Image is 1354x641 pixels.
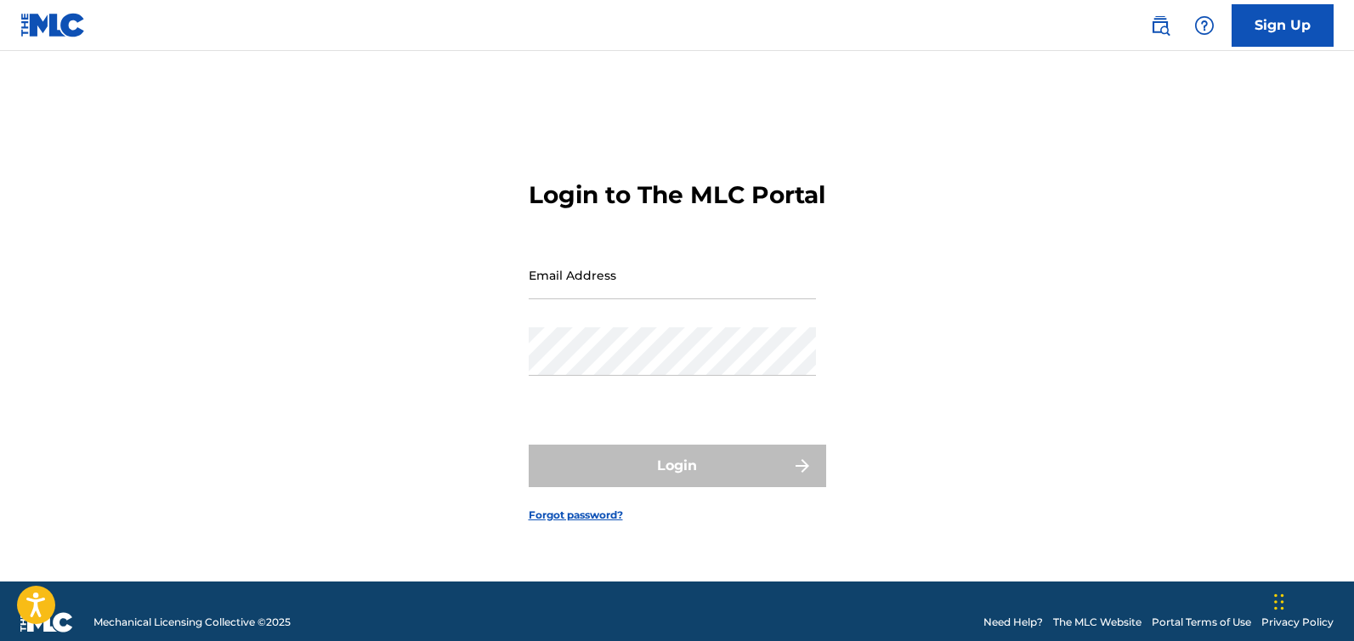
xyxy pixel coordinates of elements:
[1143,9,1177,43] a: Public Search
[1261,615,1334,630] a: Privacy Policy
[529,180,825,210] h3: Login to The MLC Portal
[1232,4,1334,47] a: Sign Up
[93,615,291,630] span: Mechanical Licensing Collective © 2025
[20,612,73,632] img: logo
[1194,15,1215,36] img: help
[983,615,1043,630] a: Need Help?
[1269,559,1354,641] iframe: Chat Widget
[1274,576,1284,627] div: Arrastrar
[1150,15,1170,36] img: search
[1152,615,1251,630] a: Portal Terms of Use
[1053,615,1142,630] a: The MLC Website
[529,508,623,523] a: Forgot password?
[20,13,86,37] img: MLC Logo
[1187,9,1221,43] div: Help
[1269,559,1354,641] div: Widget de chat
